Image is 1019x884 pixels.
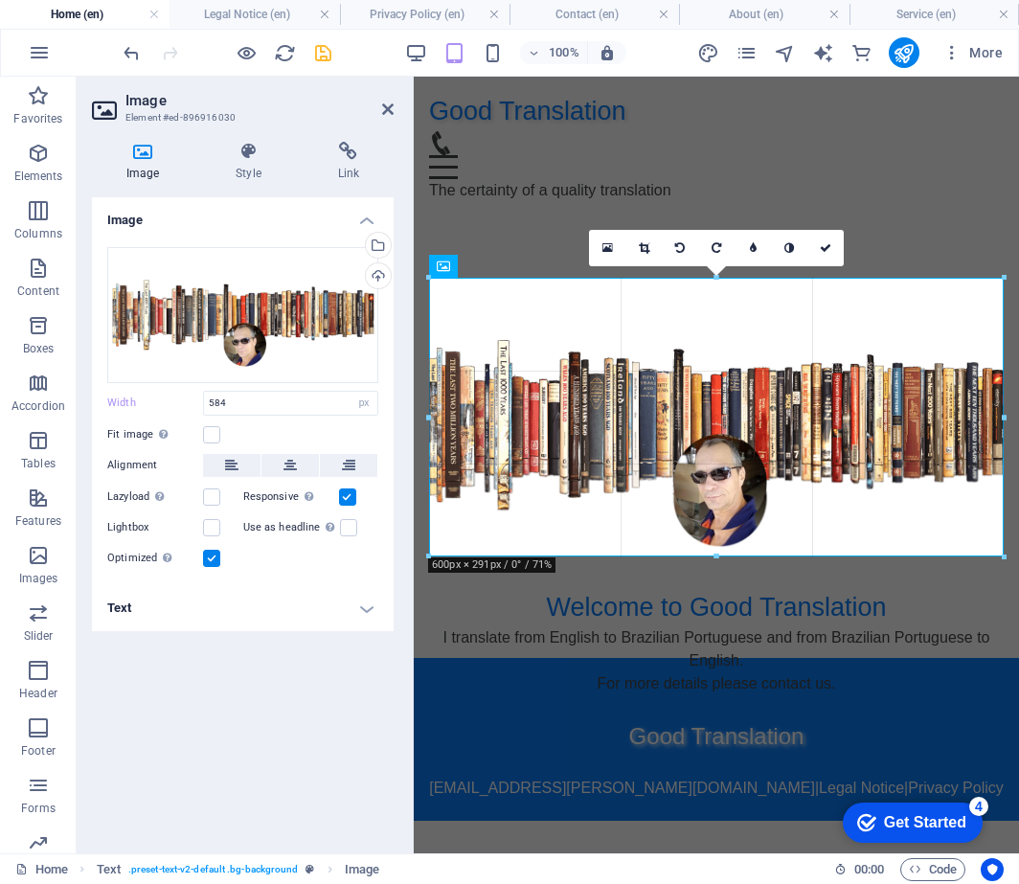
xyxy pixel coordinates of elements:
p: Elements [14,169,63,184]
button: save [311,41,334,64]
label: Use as headline [243,516,340,539]
i: This element is a customizable preset [306,864,314,874]
h6: Session time [834,858,885,881]
label: Responsive [243,486,339,509]
button: pages [736,41,759,64]
label: Fit image [107,423,203,446]
i: Publish [893,42,915,64]
a: Click to cancel selection. Double-click to open Pages [15,858,68,881]
p: Footer [21,743,56,759]
div: Capa-9AewM2xDtAKNd1Bt82rh1A.png [107,247,378,383]
button: Code [900,858,965,881]
a: Crop mode [625,230,662,266]
p: Accordion [11,398,65,414]
button: publish [889,37,919,68]
h4: Contact (en) [509,4,679,25]
p: Header [19,686,57,701]
button: Usercentrics [981,858,1004,881]
span: Code [909,858,957,881]
a: Greyscale [771,230,807,266]
p: Features [15,513,61,529]
p: Content [17,283,59,299]
h4: Image [92,142,201,182]
a: Rotate right 90° [698,230,735,266]
p: Favorites [13,111,62,126]
label: Lazyload [107,486,203,509]
span: Click to select. Double-click to edit [97,858,121,881]
h4: Image [92,197,394,232]
i: Pages (Ctrl+Alt+S) [736,42,758,64]
button: undo [120,41,143,64]
label: Lightbox [107,516,203,539]
span: 00 00 [854,858,884,881]
p: Slider [24,628,54,644]
span: . preset-text-v2-default .bg-background [128,858,299,881]
a: Rotate left 90° [662,230,698,266]
h4: About (en) [679,4,849,25]
div: 4 [142,4,161,23]
div: 600px × 291px / 0° / 71% [428,557,555,573]
h4: Service (en) [849,4,1019,25]
h3: Element #ed-896916030 [125,109,355,126]
a: Blur [735,230,771,266]
i: Commerce [850,42,872,64]
a: Select files from the file manager, stock photos, or upload file(s) [589,230,625,266]
a: [EMAIL_ADDRESS][PERSON_NAME][DOMAIN_NAME] [15,703,401,719]
h4: Style [201,142,303,182]
span: More [942,43,1003,62]
button: text_generator [812,41,835,64]
span: Click to select. Double-click to edit [345,858,379,881]
h4: Link [304,142,394,182]
h4: Legal Notice (en) [170,4,339,25]
button: navigator [774,41,797,64]
h2: Image [125,92,394,109]
p: Boxes [23,341,55,356]
p: Columns [14,226,62,241]
i: Design (Ctrl+Alt+Y) [697,42,719,64]
p: Tables [21,456,56,471]
button: reload [273,41,296,64]
button: commerce [850,41,873,64]
p: Forms [21,801,56,816]
button: design [697,41,720,64]
i: Save (Ctrl+S) [312,42,334,64]
label: Optimized [107,547,203,570]
button: More [935,37,1010,68]
i: AI Writer [812,42,834,64]
span: : [868,862,871,876]
i: On resize automatically adjust zoom level to fit chosen device. [599,44,616,61]
h4: Privacy Policy (en) [340,4,509,25]
div: Get Started 4 items remaining, 20% complete [15,10,155,50]
h6: 100% [549,41,579,64]
div: Get Started [57,21,139,38]
nav: breadcrumb [97,858,380,881]
a: Confirm ( Ctrl ⏎ ) [807,230,844,266]
label: Width [107,397,203,408]
h4: Text [92,585,394,631]
i: Navigator [774,42,796,64]
p: Images [19,571,58,586]
i: Undo: Change image (Ctrl+Z) [121,42,143,64]
label: Alignment [107,454,203,477]
button: 100% [520,41,588,64]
